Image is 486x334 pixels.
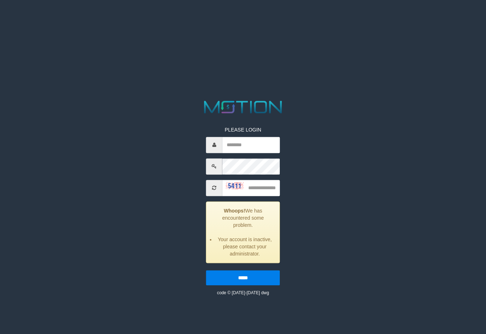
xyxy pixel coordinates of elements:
strong: Whoops! [224,208,245,214]
li: Your account is inactive, please contact your administrator. [216,236,274,257]
small: code © [DATE]-[DATE] dwg [217,290,269,295]
img: MOTION_logo.png [200,99,286,115]
div: We has encountered some problem. [206,201,280,263]
img: captcha [226,182,244,189]
p: PLEASE LOGIN [206,126,280,133]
